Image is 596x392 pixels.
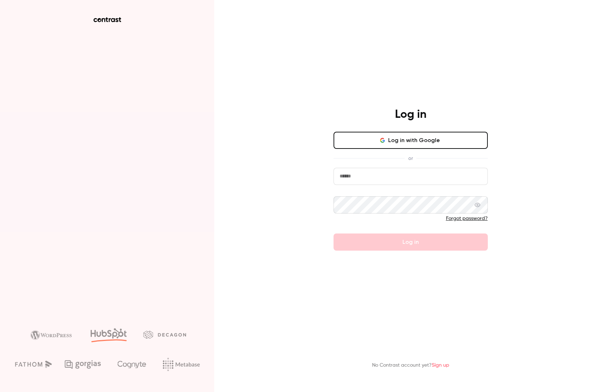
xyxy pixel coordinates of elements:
img: decagon [143,331,186,338]
h4: Log in [395,107,426,122]
button: Log in with Google [334,132,488,149]
a: Sign up [432,363,449,368]
p: No Contrast account yet? [372,362,449,369]
span: or [405,155,416,162]
a: Forgot password? [446,216,488,221]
